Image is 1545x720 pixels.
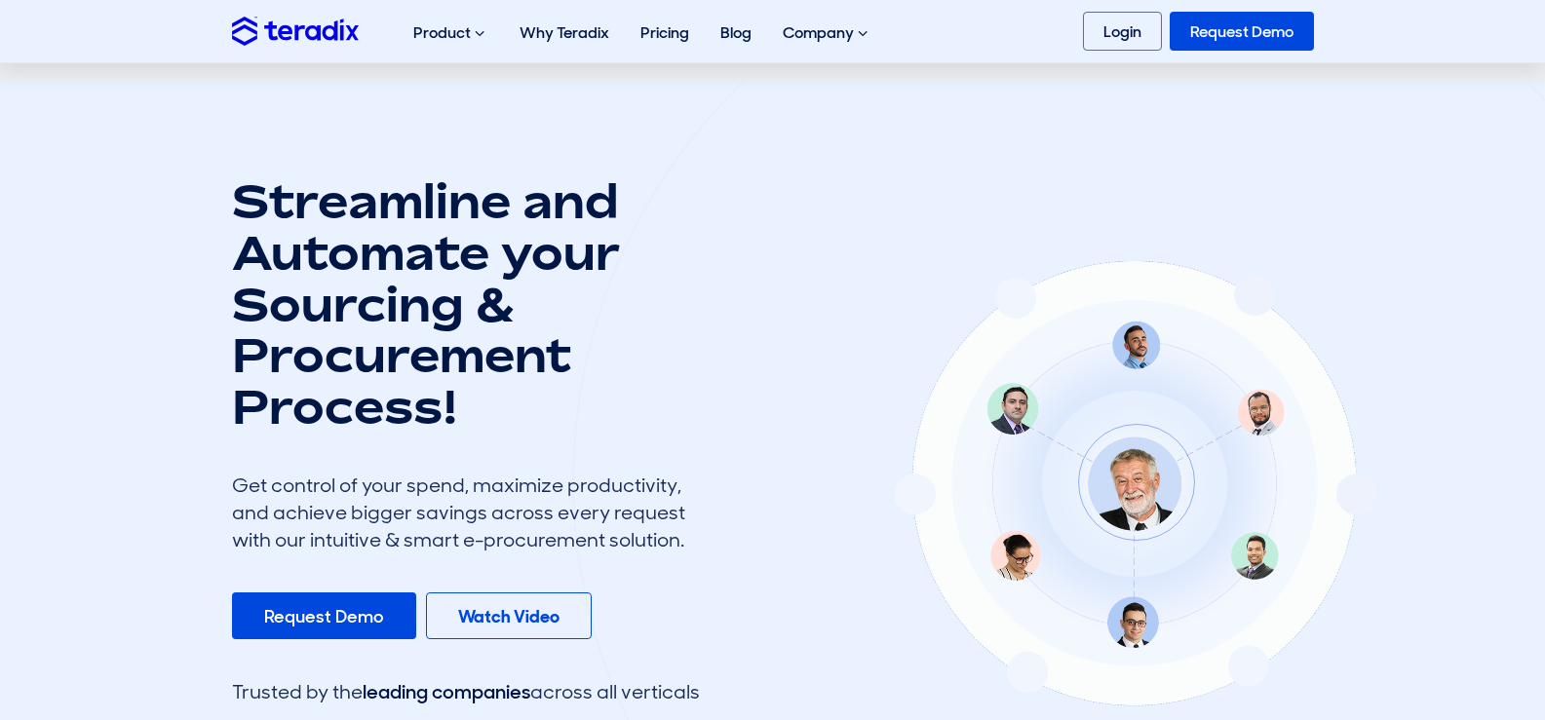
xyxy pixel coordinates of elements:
a: Request Demo [232,592,416,639]
div: Trusted by the across all verticals [232,678,700,705]
b: Watch Video [458,605,560,628]
img: Teradix logo [232,17,359,45]
div: Product [398,2,504,64]
h1: Streamline and Automate your Sourcing & Procurement Process! [232,175,700,433]
span: leading companies [363,679,530,704]
a: Blog [705,2,767,63]
a: Request Demo [1170,12,1314,51]
a: Pricing [625,2,705,63]
div: Company [767,2,887,64]
a: Why Teradix [504,2,625,63]
a: Login [1083,12,1162,51]
a: Watch Video [426,592,592,639]
div: Get control of your spend, maximize productivity, and achieve bigger savings across every request... [232,472,700,553]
